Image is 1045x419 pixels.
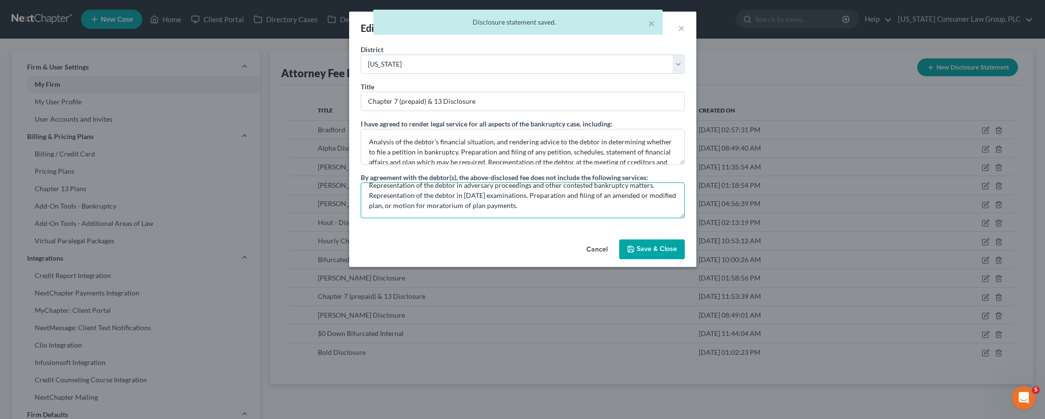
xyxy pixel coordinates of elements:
[1032,386,1040,394] span: 5
[1012,386,1035,409] iframe: Intercom live chat
[361,44,383,55] label: District
[381,17,655,27] div: Disclosure statement saved.
[619,239,685,260] button: Save & Close
[579,240,615,260] button: Cancel
[361,172,648,182] label: By agreement with the debtor(s), the above-disclosed fee does not include the following services:
[648,17,655,29] button: ×
[361,92,684,111] input: Enter title...
[361,83,374,91] span: Title
[361,119,612,129] label: I have agreed to render legal service for all aspects of the bankruptcy case, including:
